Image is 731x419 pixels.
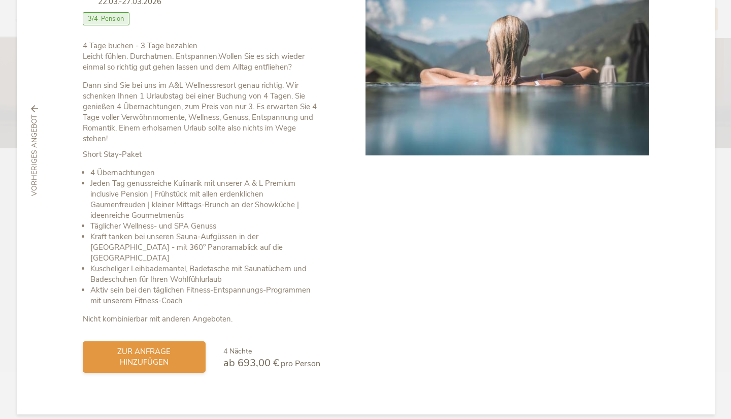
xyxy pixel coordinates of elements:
[83,80,320,144] p: Dann sind Sie bei uns im A&L Wellnessresort genau richtig. Wir schenken Ihnen 1 Urlaubstag bei ei...
[90,232,320,264] li: Kraft tanken bei unseren Sauna-Aufgüssen in der [GEOGRAPHIC_DATA] - mit 360° Panoramablick auf di...
[90,264,320,285] li: Kuscheliger Leihbademantel, Badetasche mit Saunatüchern und Badeschuhen für Ihren Wohlfühlurlaub
[83,51,305,72] strong: Wollen Sie es sich wieder einmal so richtig gut gehen lassen und dem Alltag entfliehen?
[90,221,320,232] li: Täglicher Wellness- und SPA Genuss
[281,358,320,369] span: pro Person
[29,115,40,197] span: vorheriges Angebot
[83,12,130,25] span: 3/4-Pension
[93,346,195,368] span: zur Anfrage hinzufügen
[90,168,320,178] li: 4 Übernachtungen
[83,41,197,51] b: 4 Tage buchen - 3 Tage bezahlen
[83,41,320,73] p: Leicht fühlen. Durchatmen. Entspannen.
[223,356,279,370] span: ab 693,00 €
[90,178,320,221] li: Jeden Tag genussreiche Kulinarik mit unserer A & L Premium inclusive Pension | Frühstück mit alle...
[83,149,142,159] strong: Short Stay-Paket
[90,285,320,306] li: Aktiv sein bei den täglichen Fitness-Entspannungs-Programmen mit unserem Fitness-Coach
[223,346,252,356] span: 4 Nächte
[83,314,232,324] strong: Nicht kombinierbar mit anderen Angeboten.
